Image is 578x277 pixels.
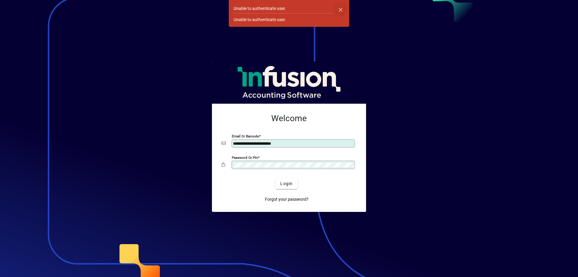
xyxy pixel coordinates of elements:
[265,196,309,203] span: Forgot your password?
[232,156,258,160] mat-label: Password or Pin
[280,181,293,187] span: Login
[234,5,286,12] div: Unable to authenticate user.
[234,17,286,23] div: Unable to authenticate user.
[232,134,259,138] mat-label: Email or Barcode
[222,113,356,124] h2: Welcome
[275,178,297,189] button: Login
[333,2,348,17] button: Dismiss
[263,194,311,205] a: Forgot your password?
